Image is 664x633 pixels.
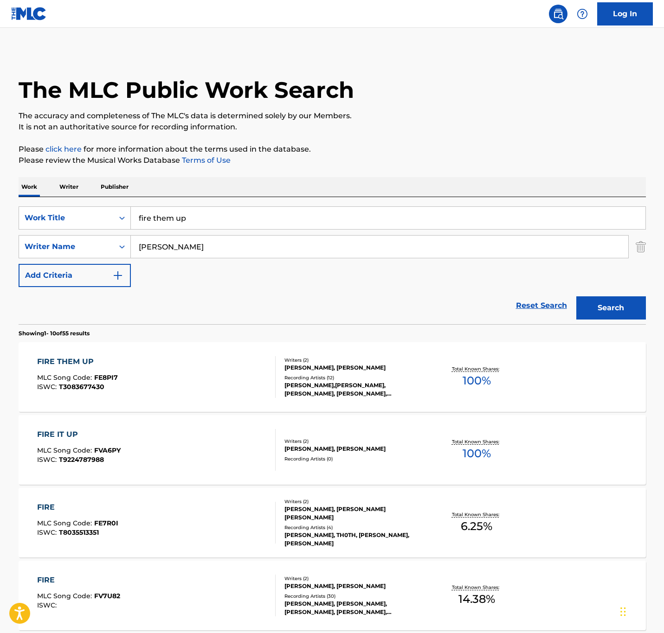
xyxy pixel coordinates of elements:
[553,8,564,19] img: search
[452,584,502,591] p: Total Known Shares:
[59,455,104,464] span: T9224787988
[458,591,495,607] span: 14.38 %
[37,356,118,367] div: FIRE THEM UP
[59,383,104,391] span: T3083677430
[19,110,646,121] p: The accuracy and completeness of The MLC's data is determined solely by our Members.
[19,488,646,557] a: FIREMLC Song Code:FE7R0IISWC:T8035513351Writers (2)[PERSON_NAME], [PERSON_NAME] [PERSON_NAME]Reco...
[284,357,425,364] div: Writers ( 2 )
[284,364,425,372] div: [PERSON_NAME], [PERSON_NAME]
[19,342,646,412] a: FIRE THEM UPMLC Song Code:FE8PI7ISWC:T3083677430Writers (2)[PERSON_NAME], [PERSON_NAME]Recording ...
[11,7,47,20] img: MLC Logo
[98,177,131,197] p: Publisher
[59,528,99,537] span: T8035513351
[284,374,425,381] div: Recording Artists ( 12 )
[511,295,572,316] a: Reset Search
[284,600,425,616] div: [PERSON_NAME], [PERSON_NAME], [PERSON_NAME], [PERSON_NAME], [PERSON_NAME]
[19,177,40,197] p: Work
[284,582,425,590] div: [PERSON_NAME], [PERSON_NAME]
[94,519,118,527] span: FE7R0I
[37,455,59,464] span: ISWC :
[37,601,59,609] span: ISWC :
[284,575,425,582] div: Writers ( 2 )
[19,76,354,104] h1: The MLC Public Work Search
[37,592,94,600] span: MLC Song Code :
[19,329,90,338] p: Showing 1 - 10 of 55 results
[37,429,121,440] div: FIRE IT UP
[452,511,502,518] p: Total Known Shares:
[25,241,108,252] div: Writer Name
[45,145,82,153] a: click here
[37,446,94,454] span: MLC Song Code :
[620,598,626,626] div: Drag
[37,383,59,391] span: ISWC :
[284,505,425,522] div: [PERSON_NAME], [PERSON_NAME] [PERSON_NAME]
[284,438,425,445] div: Writers ( 2 )
[463,445,491,462] span: 100 %
[549,5,567,23] a: Public Search
[284,593,425,600] div: Recording Artists ( 30 )
[636,235,646,258] img: Delete Criterion
[573,5,592,23] div: Help
[19,155,646,166] p: Please review the Musical Works Database
[94,592,120,600] span: FV7U82
[461,518,492,535] span: 6.25 %
[284,381,425,398] div: [PERSON_NAME],[PERSON_NAME], [PERSON_NAME], [PERSON_NAME], [PERSON_NAME], [PERSON_NAME], [PERSON_...
[284,498,425,505] div: Writers ( 2 )
[463,372,491,389] span: 100 %
[19,264,131,287] button: Add Criteria
[284,445,425,453] div: [PERSON_NAME], [PERSON_NAME]
[19,561,646,630] a: FIREMLC Song Code:FV7U82ISWC:Writers (2)[PERSON_NAME], [PERSON_NAME]Recording Artists (30)[PERSON...
[618,588,664,633] iframe: Chat Widget
[597,2,653,26] a: Log In
[37,575,120,586] div: FIRE
[19,144,646,155] p: Please for more information about the terms used in the database.
[577,8,588,19] img: help
[452,365,502,372] p: Total Known Shares:
[37,528,59,537] span: ISWC :
[19,121,646,133] p: It is not an authoritative source for recording information.
[94,446,121,454] span: FVA6PY
[180,156,231,165] a: Terms of Use
[284,531,425,548] div: [PERSON_NAME], TH0TH, [PERSON_NAME], [PERSON_NAME]
[37,519,94,527] span: MLC Song Code :
[284,455,425,462] div: Recording Artists ( 0 )
[25,212,108,224] div: Work Title
[37,502,118,513] div: FIRE
[57,177,81,197] p: Writer
[37,373,94,382] span: MLC Song Code :
[112,270,123,281] img: 9d2ae6d4665cec9f34b9.svg
[576,296,646,320] button: Search
[452,438,502,445] p: Total Known Shares:
[284,524,425,531] div: Recording Artists ( 4 )
[19,415,646,485] a: FIRE IT UPMLC Song Code:FVA6PYISWC:T9224787988Writers (2)[PERSON_NAME], [PERSON_NAME]Recording Ar...
[94,373,118,382] span: FE8PI7
[19,206,646,324] form: Search Form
